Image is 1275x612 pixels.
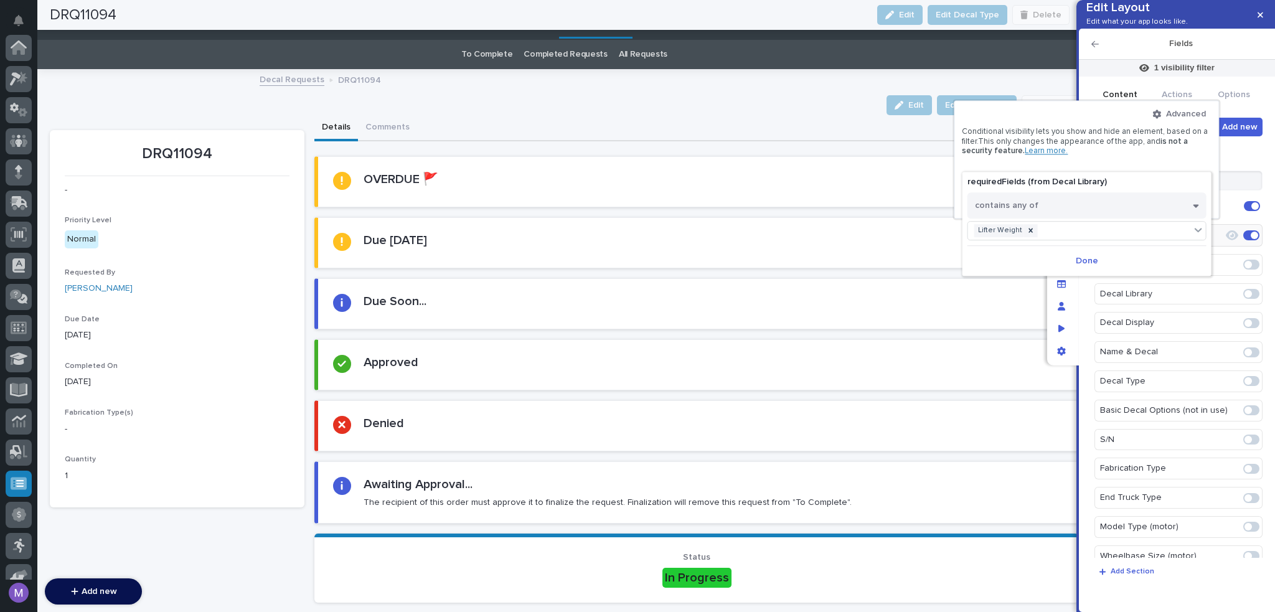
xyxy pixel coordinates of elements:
[1235,571,1269,605] iframe: Open customer support
[962,128,1208,146] span: Conditional visibility lets you show and hide an element, based on a filter.
[967,177,1107,186] strong: requiredFields (from Decal Library)
[1025,148,1068,156] a: Learn more.
[1076,255,1098,266] span: Done
[967,192,1207,219] button: contains any of
[975,200,1038,211] span: contains any of
[967,251,1207,271] button: Done
[1147,108,1211,120] button: Advanced
[974,224,1024,237] div: Lifter Weight
[962,138,1188,156] span: is not a security feature.
[978,138,1160,146] span: This only changes the appearance of the app, and
[1166,108,1206,120] span: Advanced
